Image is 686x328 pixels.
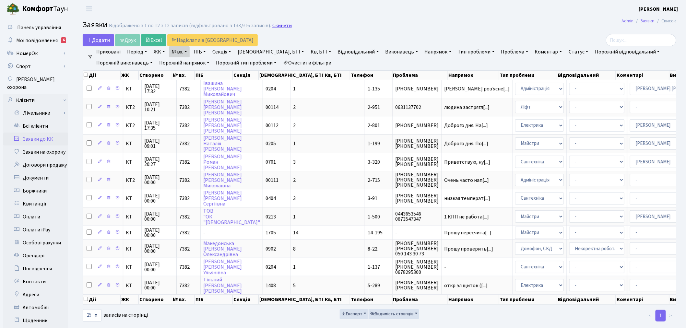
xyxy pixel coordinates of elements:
span: 7382 [179,195,190,202]
span: 1-137 [368,264,380,271]
a: Відповідальний [335,46,382,57]
th: Напрямок [448,71,499,80]
span: [PHONE_NUMBER] [PHONE_NUMBER] [395,280,439,290]
th: Кв, БТІ [324,71,350,80]
a: Мої повідомлення6 [3,34,68,47]
th: Відповідальний [557,71,616,80]
a: Оплати iPay [3,223,68,236]
th: Напрямок [448,295,499,304]
span: [DATE] 17:32 [144,84,174,94]
a: Спорт [3,60,68,73]
th: № вх. [172,295,195,304]
span: [DATE] 00:00 [144,243,174,254]
div: Відображено з 1 по 12 з 12 записів (відфільтровано з 133,916 записів). [109,23,271,29]
span: 3-91 [368,195,377,202]
a: Тільний[PERSON_NAME][PERSON_NAME] [203,276,242,295]
span: [DATE] 00:00 [144,228,174,238]
span: 00111 [266,177,278,184]
span: 2-801 [368,122,380,129]
th: Тип проблеми [499,71,557,80]
span: 2 [293,104,296,111]
a: Порожній відповідальний [592,46,662,57]
span: 1-135 [368,85,380,92]
span: [PHONE_NUMBER] [PHONE_NUMBER] [PHONE_NUMBER] [395,172,439,188]
span: [PERSON_NAME] роз'ясне[...] [444,85,510,92]
span: 2-951 [368,104,380,111]
span: 5 [293,282,296,289]
a: Порожній тип проблеми [213,57,279,68]
span: [DATE] 00:00 [144,175,174,185]
span: 7382 [179,213,190,220]
a: 1 [656,310,666,322]
span: Приветствую, ну[...] [444,158,490,166]
th: № вх. [172,71,195,80]
span: КТ2 [126,178,139,183]
a: Коментар [532,46,565,57]
a: Заявки [641,18,655,24]
th: ЖК [121,295,139,304]
a: Admin [622,18,634,24]
span: откр эл щиток ([...] [444,282,488,289]
a: Документи [3,171,68,184]
span: - [203,229,205,236]
input: Пошук... [606,34,676,46]
th: ПІБ [195,295,233,304]
span: КТ [126,230,139,235]
a: № вх. [169,46,190,57]
span: 14-195 [368,229,383,236]
a: Порожній напрямок [157,57,212,68]
span: [DATE] 17:35 [144,120,174,131]
th: Телефон [350,295,393,304]
a: Панель управління [3,21,68,34]
span: Видимість стовпців [370,311,414,317]
span: 3 [293,158,296,166]
span: 7382 [179,104,190,111]
span: 1 [293,264,296,271]
th: Секція [233,295,259,304]
a: [PERSON_NAME] [639,5,678,13]
span: 1408 [266,282,276,289]
span: [PHONE_NUMBER] [PHONE_NUMBER] [395,138,439,149]
span: КТ [126,283,139,288]
span: Прошу проверить[...] [444,245,493,252]
span: 1 [293,85,296,92]
span: 1 [293,213,296,220]
b: [PERSON_NAME] [639,6,678,13]
span: людина застрягл[...] [444,104,490,111]
span: 3-320 [368,158,380,166]
th: [DEMOGRAPHIC_DATA], БТІ [259,71,324,80]
a: ПІБ [191,46,208,57]
span: Заявки [83,19,107,30]
a: Порожній виконавець [94,57,155,68]
b: Комфорт [22,4,53,14]
span: - [395,230,439,235]
a: Проблема [499,46,531,57]
span: 7382 [179,158,190,166]
a: [DEMOGRAPHIC_DATA], БТІ [235,46,307,57]
span: КТ [126,196,139,201]
span: низкая температ[...] [444,195,490,202]
a: Всі клієнти [3,120,68,133]
a: [PERSON_NAME] охорона [3,73,68,94]
a: Очистити фільтри [280,57,334,68]
a: Орендарі [3,249,68,262]
span: 1-199 [368,140,380,147]
a: Період [124,46,150,57]
th: Створено [139,295,172,304]
th: ЖК [121,71,139,80]
span: КТ [126,264,139,270]
span: 14 [293,229,298,236]
span: КТ2 [126,123,139,128]
a: [PERSON_NAME]Наталія[PERSON_NAME] [203,135,242,153]
a: [PERSON_NAME][PERSON_NAME][PERSON_NAME] [203,116,242,135]
span: Доброго дня. На[...] [444,122,488,129]
span: [PHONE_NUMBER] [PHONE_NUMBER] [395,193,439,204]
a: Щоденник [3,314,68,327]
span: 5-289 [368,282,380,289]
span: [PHONE_NUMBER] [PHONE_NUMBER] 0678295300 [395,259,439,275]
a: Договори продажу [3,158,68,171]
span: 0205 [266,140,276,147]
span: 0631137702 [395,105,439,110]
a: Івашина[PERSON_NAME]Миколайович [203,80,242,98]
span: 8-22 [368,245,377,252]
